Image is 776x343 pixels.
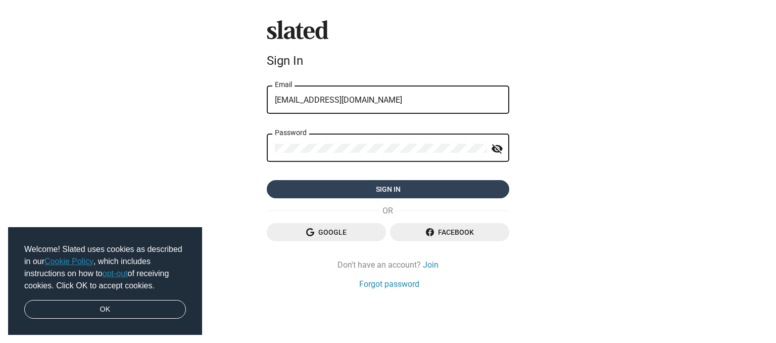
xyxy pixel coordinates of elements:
a: opt-out [103,269,128,278]
span: Welcome! Slated uses cookies as described in our , which includes instructions on how to of recei... [24,243,186,292]
sl-branding: Sign In [267,20,509,72]
button: Google [267,223,386,241]
a: Forgot password [359,279,419,289]
div: Don't have an account? [267,260,509,270]
span: Google [275,223,378,241]
button: Show password [487,139,507,159]
button: Facebook [390,223,509,241]
a: Join [423,260,439,270]
span: Facebook [398,223,501,241]
a: Cookie Policy [44,257,93,266]
button: Sign in [267,180,509,198]
div: cookieconsent [8,227,202,335]
mat-icon: visibility_off [491,141,503,157]
div: Sign In [267,54,509,68]
a: dismiss cookie message [24,300,186,319]
span: Sign in [275,180,501,198]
